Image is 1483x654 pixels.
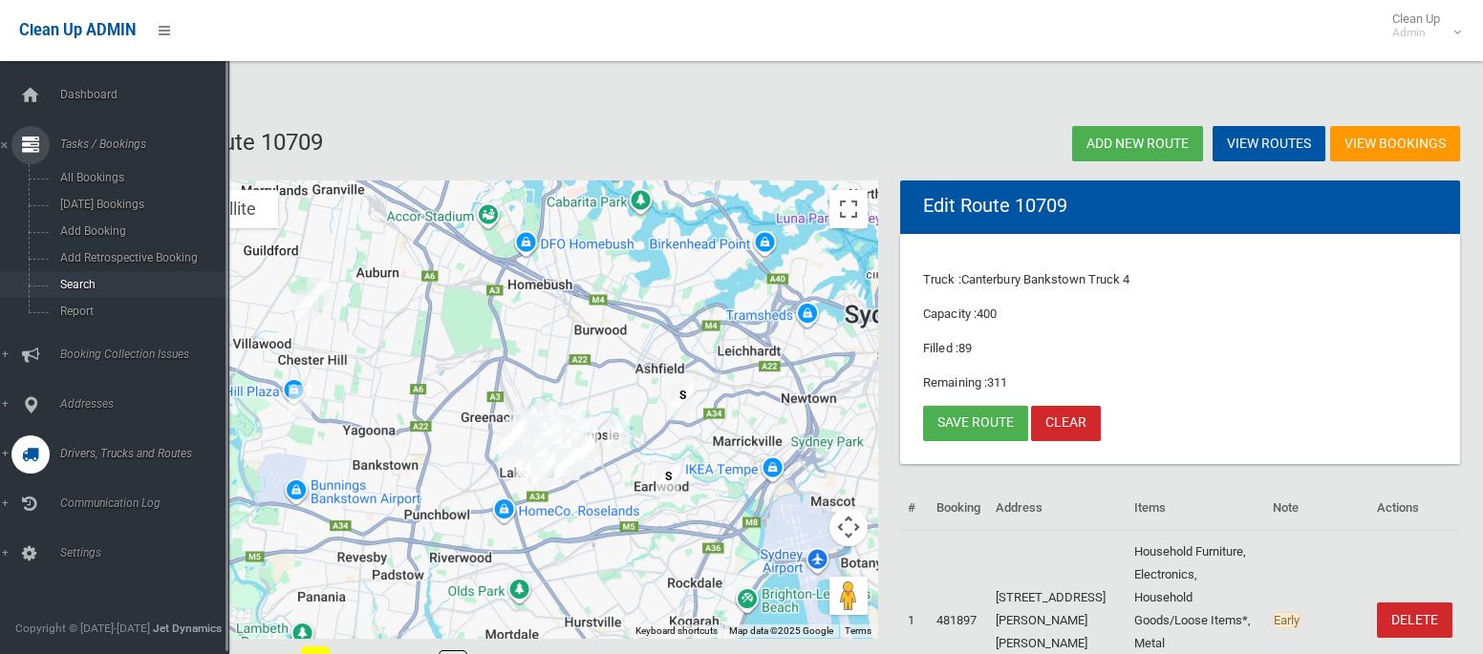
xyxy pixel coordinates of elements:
[729,625,833,636] span: Map data ©2025 Google
[548,409,586,456] div: 10 St Clair Street, BELMORE NSW 2192
[547,407,585,454] div: 16 St Clair Street, BELMORE NSW 2192
[516,414,554,462] div: 5 Wangee Road, LAKEMBA NSW 2195
[562,411,600,458] div: 14A Isabel Street, BELMORE NSW 2192
[923,371,1437,394] p: Remaining :
[527,409,565,456] div: 24 Benaroon Road, LAKEMBA NSW 2195
[514,444,552,492] div: 89-91 Sproule Street, LAKEMBA NSW 2195
[563,429,601,476] div: 12 Reginald Avenue, BELMORE NSW 2192
[84,130,761,155] h2: Edit route: Route 10709
[549,440,588,488] div: 22 Wilson Avenue, BELMORE NSW 2192
[153,622,222,635] strong: Jet Dynamics
[663,376,701,424] div: 682-704 New Canterbury Road, HURLSTONE PARK NSW 2193
[281,377,319,425] div: 11 Flinders Road, GEORGES HALL NSW 2198
[649,457,687,505] div: 15 Hartill Law Avenue, EARLWOOD NSW 2206
[54,224,213,238] span: Add Booking
[568,422,606,470] div: 5 Rydge Street, BELMORE NSW 2192
[829,190,868,228] button: Toggle fullscreen view
[288,283,326,330] div: 153 Miller Road, CHESTER HILL NSW 2162
[491,417,529,465] div: 46 McCourt Street, WILEY PARK NSW 2195
[502,405,540,453] div: 3 Holland Place, LAKEMBA NSW 2195
[54,397,229,411] span: Addresses
[512,405,550,453] div: 117-119 Yangoora Road, LAKEMBA NSW 2195
[1127,487,1264,530] th: Items
[54,546,229,559] span: Settings
[929,487,988,530] th: Booking
[552,411,591,458] div: 18 Sudbury Street, BELMORE NSW 2192
[900,187,1090,224] header: Edit Route 10709
[1392,26,1440,40] small: Admin
[518,418,556,466] div: 154-158 Lakemba Street, LAKEMBA NSW 2195
[54,496,229,510] span: Communication Log
[509,436,548,484] div: 38-44 Ernest Street, LAKEMBA NSW 2195
[1383,11,1459,40] span: Clean Up
[599,408,637,455] div: 15 Unara Street, CAMPSIE NSW 2194
[1072,126,1203,161] a: Add new route
[829,577,868,615] button: Drag Pegman onto the map to open Street View
[533,437,571,485] div: 100 Dennis Street, LAKEMBA NSW 2195
[524,449,562,496] div: 127 Croydon Street, LAKEMBA NSW 2195
[505,404,544,452] div: 99 Hampden Road, LAKEMBA NSW 2195
[532,428,570,475] div: 70 Taylor Street, LAKEMBA NSW 2195
[533,412,571,460] div: 28 Brande Street, BELMORE NSW 2192
[546,399,584,447] div: 5 Pearl Avenue, BELMORE NSW 2192
[54,447,229,460] span: Drivers, Trucks and Routes
[507,438,546,486] div: 39 Ernest Street, LAKEMBA NSW 2195
[564,432,602,479] div: 48 Anderson Street, BELMORE NSW 2192
[923,337,1437,360] p: Filled :
[54,278,213,291] span: Search
[1330,126,1460,161] a: View Bookings
[1031,406,1101,441] a: Clear
[523,421,561,469] div: 23 Dennis Street, LAKEMBA NSW 2195
[54,171,213,184] span: All Bookings
[1273,612,1300,628] span: Early
[900,487,929,530] th: #
[54,251,213,264] span: Add Retrospective Booking
[521,409,559,456] div: 25-27 Yerrick Road, LAKEMBA NSW 2195
[548,440,586,488] div: 32 Wilson Avenue, BELMORE NSW 2192
[550,425,589,473] div: 45 Leylands Parade, BELMORE NSW 2192
[490,419,528,467] div: 43 Hillard Street, WILEY PARK NSW 2195
[1369,487,1460,530] th: Actions
[1213,126,1325,161] a: View Routes
[1265,487,1369,530] th: Note
[54,198,213,211] span: [DATE] Bookings
[923,406,1028,441] a: Save route
[958,341,972,355] span: 89
[987,375,1007,390] span: 311
[1377,602,1452,638] a: DELETE
[521,420,559,468] div: 12 Quigg Street North, LAKEMBA NSW 2195
[54,88,229,101] span: Dashboard
[54,305,213,318] span: Report
[548,426,587,474] div: 55 Leylands Parade, BELMORE NSW 2192
[635,624,718,638] button: Keyboard shortcuts
[829,508,868,546] button: Map camera controls
[518,439,556,487] div: 77 Croydon Street, LAKEMBA NSW 2195
[505,400,544,448] div: 98 Wangee Road, LAKEMBA NSW 2195
[299,269,337,317] div: 5 Burrows Avenue, CHESTER HILL NSW 2162
[923,303,1437,326] p: Capacity :
[961,272,1130,286] span: Canterbury Bankstown Truck 4
[845,625,871,636] a: Terms (opens in new tab)
[988,487,1127,530] th: Address
[537,436,575,484] div: 114 Taylor Street, LAKEMBA NSW 2195
[19,21,136,39] span: Clean Up ADMIN
[54,348,229,361] span: Booking Collection Issues
[496,411,534,459] div: 65 Fairmount Street, LAKEMBA NSW 2195
[54,137,229,151] span: Tasks / Bookings
[535,402,573,450] div: 3B Benda Street, BELMORE NSW 2192
[923,268,1437,291] p: Truck :
[15,622,150,635] span: Copyright © [DATE]-[DATE]
[521,434,559,482] div: 142-144 Haldon Street, LAKEMBA NSW 2195
[548,408,586,455] div: 10 St Clair Street, BELMORE NSW 2192
[527,393,566,441] div: 37 Lucerne Street, BELMORE NSW 2192
[977,306,997,321] span: 400
[527,396,565,444] div: 44 Lucerne Street, BELMORE NSW 2192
